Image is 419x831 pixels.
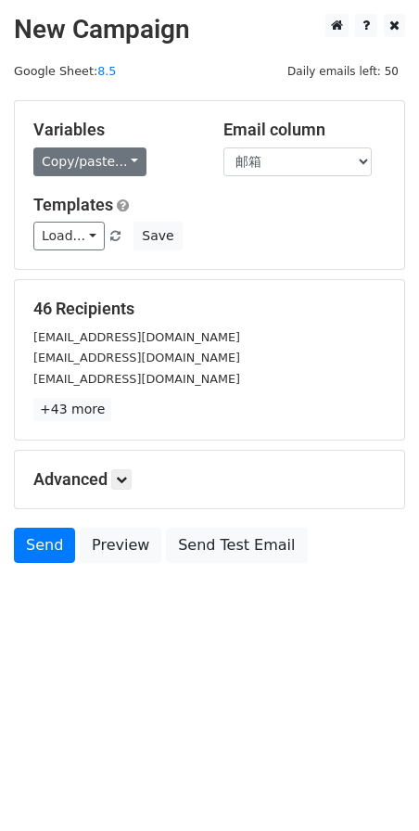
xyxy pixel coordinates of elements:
[326,742,419,831] iframe: Chat Widget
[326,742,419,831] div: 聊天小组件
[97,64,116,78] a: 8.5
[33,398,111,421] a: +43 more
[33,222,105,250] a: Load...
[33,195,113,214] a: Templates
[166,528,307,563] a: Send Test Email
[133,222,182,250] button: Save
[281,64,405,78] a: Daily emails left: 50
[33,469,386,490] h5: Advanced
[14,528,75,563] a: Send
[33,372,240,386] small: [EMAIL_ADDRESS][DOMAIN_NAME]
[33,147,146,176] a: Copy/paste...
[33,120,196,140] h5: Variables
[33,299,386,319] h5: 46 Recipients
[223,120,386,140] h5: Email column
[80,528,161,563] a: Preview
[33,351,240,364] small: [EMAIL_ADDRESS][DOMAIN_NAME]
[14,14,405,45] h2: New Campaign
[281,61,405,82] span: Daily emails left: 50
[14,64,116,78] small: Google Sheet:
[33,330,240,344] small: [EMAIL_ADDRESS][DOMAIN_NAME]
